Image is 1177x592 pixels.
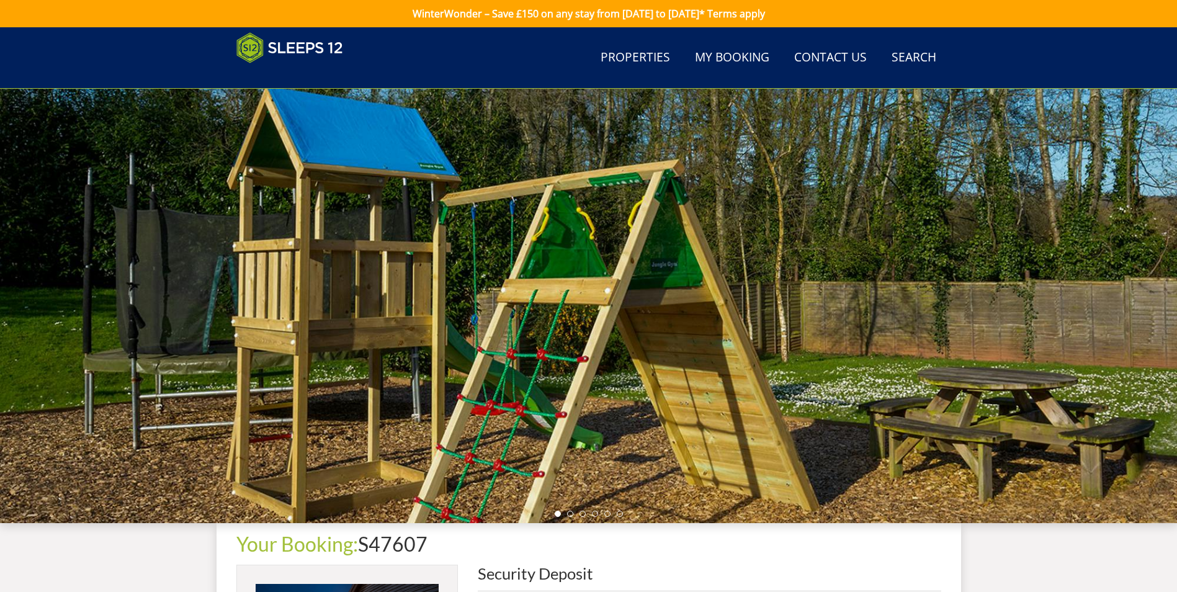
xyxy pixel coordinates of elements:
h2: Security Deposit [478,565,941,582]
a: Contact Us [789,44,872,72]
iframe: Customer reviews powered by Trustpilot [230,71,360,81]
h1: S47607 [236,533,941,555]
img: Sleeps 12 [236,32,343,63]
a: My Booking [690,44,774,72]
a: Your Booking: [236,532,358,556]
a: Search [887,44,941,72]
a: Properties [596,44,675,72]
